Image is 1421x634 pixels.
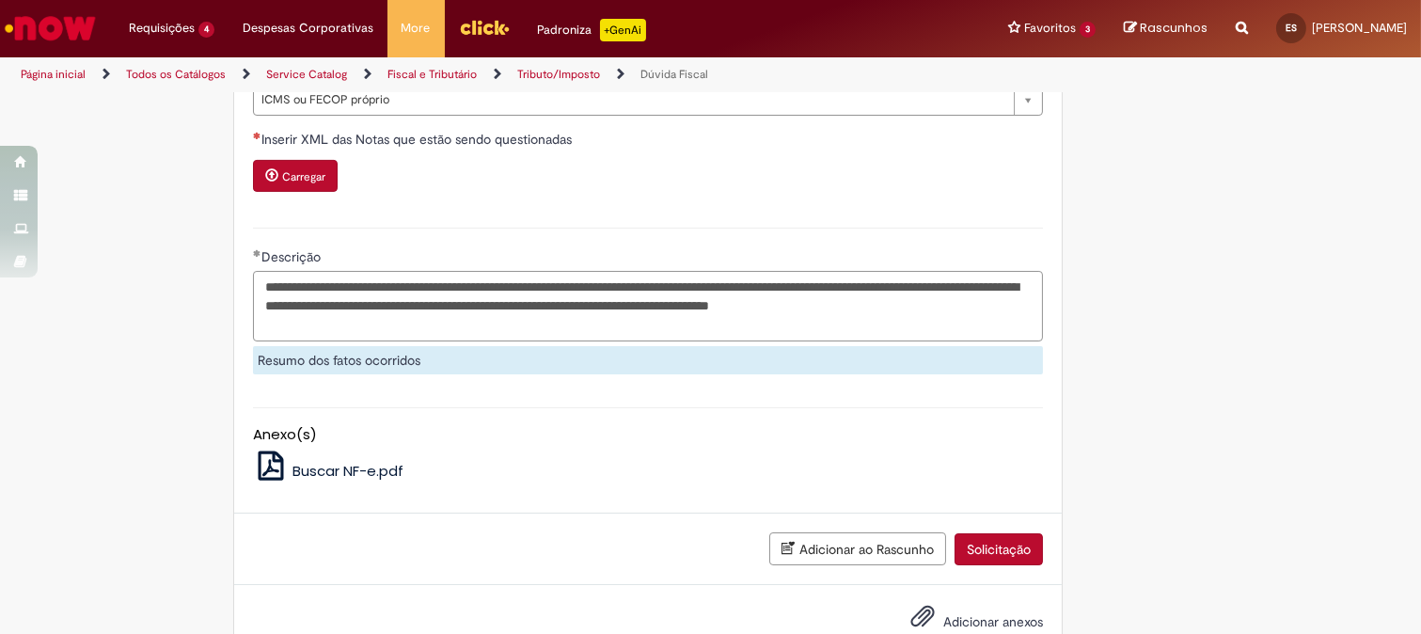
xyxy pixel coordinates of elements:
[517,67,600,82] a: Tributo/Imposto
[1140,19,1208,37] span: Rascunhos
[253,160,338,192] button: Carregar anexo de Inserir XML das Notas que estão sendo questionadas Required
[253,461,403,481] a: Buscar NF-e.pdf
[1024,19,1076,38] span: Favoritos
[1286,22,1297,34] span: ES
[253,271,1043,341] textarea: Descrição
[538,19,646,41] div: Padroniza
[387,67,477,82] a: Fiscal e Tributário
[769,532,946,565] button: Adicionar ao Rascunho
[253,427,1043,443] h5: Anexo(s)
[261,131,576,148] span: Inserir XML das Notas que estão sendo questionadas
[253,132,261,139] span: Necessários
[402,19,431,38] span: More
[292,461,403,481] span: Buscar NF-e.pdf
[459,13,510,41] img: click_logo_yellow_360x200.png
[282,169,325,184] small: Carregar
[198,22,214,38] span: 4
[266,67,347,82] a: Service Catalog
[126,67,226,82] a: Todos os Catálogos
[253,346,1043,374] div: Resumo dos fatos ocorridos
[640,67,708,82] a: Dúvida Fiscal
[261,248,324,265] span: Descrição
[1312,20,1407,36] span: [PERSON_NAME]
[129,19,195,38] span: Requisições
[1080,22,1096,38] span: 3
[243,19,373,38] span: Despesas Corporativas
[253,249,261,257] span: Obrigatório Preenchido
[2,9,99,47] img: ServiceNow
[943,613,1043,630] span: Adicionar anexos
[955,533,1043,565] button: Solicitação
[21,67,86,82] a: Página inicial
[261,85,1004,115] span: ICMS ou FECOP próprio
[600,19,646,41] p: +GenAi
[14,57,933,92] ul: Trilhas de página
[1124,20,1208,38] a: Rascunhos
